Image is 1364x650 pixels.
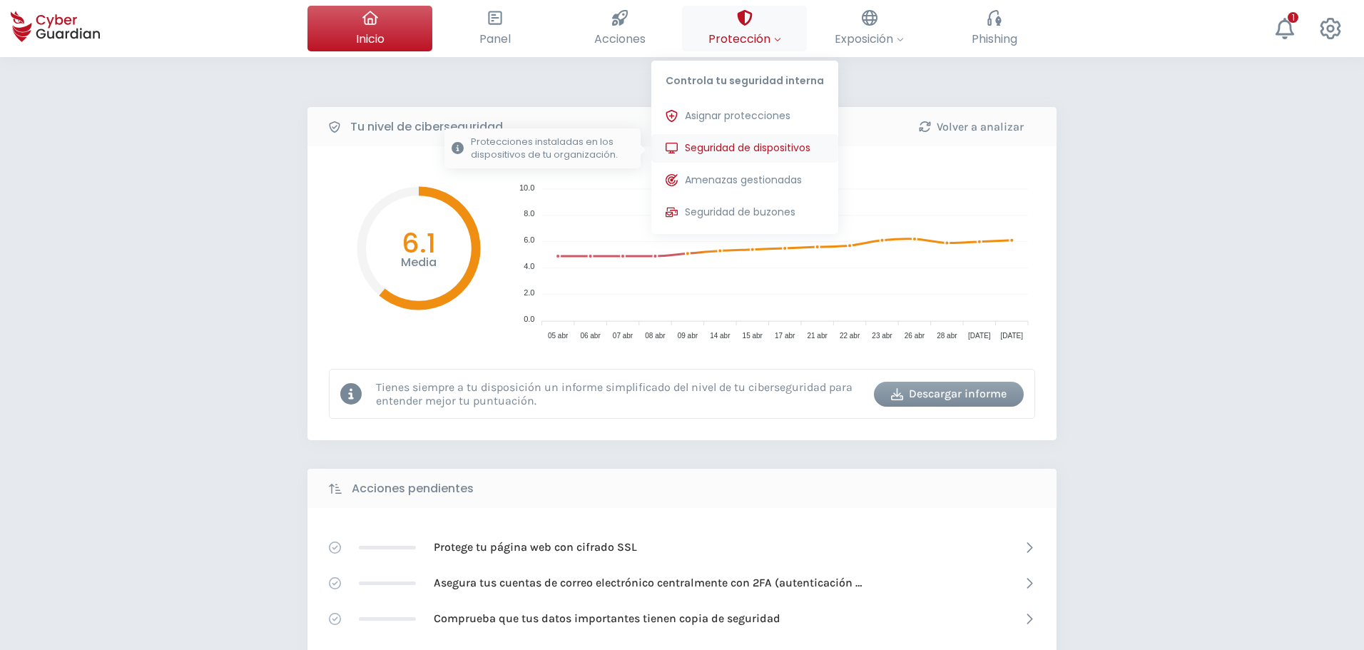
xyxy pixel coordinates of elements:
span: Phishing [972,30,1017,48]
button: Volver a analizar [896,114,1046,139]
tspan: 06 abr [580,332,601,340]
tspan: 4.0 [524,262,534,270]
tspan: 05 abr [548,332,569,340]
div: Descargar informe [885,385,1013,402]
p: Controla tu seguridad interna [651,61,838,95]
tspan: 15 abr [743,332,763,340]
span: Exposición [835,30,904,48]
button: Amenazas gestionadas [651,166,838,195]
button: Acciones [557,6,682,51]
span: Inicio [356,30,385,48]
button: Asignar protecciones [651,102,838,131]
button: Seguridad de buzones [651,198,838,227]
button: ProtecciónControla tu seguridad internaAsignar proteccionesSeguridad de dispositivosProtecciones ... [682,6,807,51]
tspan: 14 abr [710,332,731,340]
tspan: 21 abr [807,332,828,340]
p: Protege tu página web con cifrado SSL [434,539,637,555]
button: Panel [432,6,557,51]
div: Volver a analizar [907,118,1035,136]
button: Descargar informe [874,382,1024,407]
tspan: 2.0 [524,288,534,297]
tspan: 0.0 [524,315,534,323]
button: Exposición [807,6,932,51]
span: Panel [479,30,511,48]
b: Tu nivel de ciberseguridad [350,118,503,136]
p: Tienes siempre a tu disposición un informe simplificado del nivel de tu ciberseguridad para enten... [376,380,863,407]
span: Seguridad de dispositivos [685,141,810,156]
span: Protección [708,30,781,48]
div: 1 [1288,12,1298,23]
span: Amenazas gestionadas [685,173,802,188]
button: Phishing [932,6,1057,51]
span: Seguridad de buzones [685,205,795,220]
tspan: [DATE] [968,332,991,340]
tspan: 08 abr [645,332,666,340]
button: Inicio [307,6,432,51]
span: Acciones [594,30,646,48]
tspan: 22 abr [840,332,860,340]
span: Asignar protecciones [685,108,790,123]
p: Asegura tus cuentas de correo electrónico centralmente con 2FA (autenticación [PERSON_NAME] factor) [434,575,862,591]
tspan: 10.0 [519,183,534,192]
tspan: [DATE] [1001,332,1024,340]
tspan: 07 abr [613,332,633,340]
tspan: 28 abr [937,332,957,340]
tspan: 23 abr [872,332,892,340]
p: Protecciones instaladas en los dispositivos de tu organización. [471,136,633,161]
tspan: 8.0 [524,209,534,218]
p: Comprueba que tus datos importantes tienen copia de seguridad [434,611,780,626]
button: Seguridad de dispositivosProtecciones instaladas en los dispositivos de tu organización. [651,134,838,163]
tspan: 26 abr [905,332,925,340]
tspan: 6.0 [524,235,534,244]
tspan: 17 abr [775,332,795,340]
tspan: 09 abr [678,332,698,340]
b: Acciones pendientes [352,480,474,497]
